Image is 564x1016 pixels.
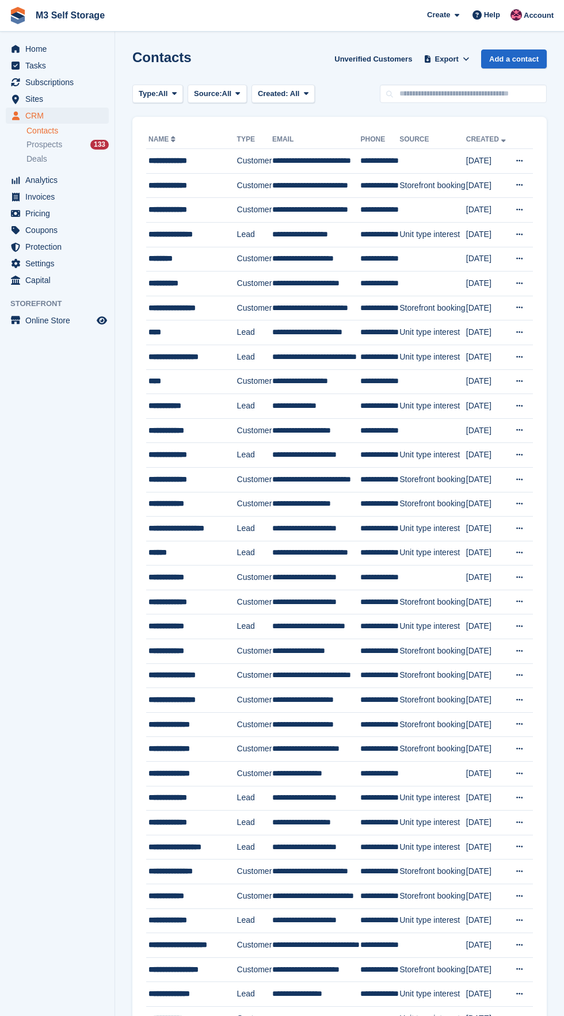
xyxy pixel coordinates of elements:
[237,835,272,860] td: Lead
[237,418,272,443] td: Customer
[6,312,109,329] a: menu
[237,982,272,1007] td: Lead
[466,198,509,223] td: [DATE]
[258,89,288,98] span: Created:
[237,663,272,688] td: Customer
[466,933,509,958] td: [DATE]
[194,88,222,100] span: Source:
[237,786,272,811] td: Lead
[399,884,466,909] td: Storefront booking
[237,443,272,468] td: Lead
[237,492,272,517] td: Customer
[25,189,94,205] span: Invoices
[399,908,466,933] td: Unit type interest
[427,9,450,21] span: Create
[481,49,547,68] a: Add a contact
[399,131,466,149] th: Source
[510,9,522,21] img: Nick Jones
[6,41,109,57] a: menu
[25,312,94,329] span: Online Store
[158,88,168,100] span: All
[6,272,109,288] a: menu
[466,517,509,541] td: [DATE]
[25,91,94,107] span: Sites
[6,205,109,221] a: menu
[466,614,509,639] td: [DATE]
[466,860,509,884] td: [DATE]
[466,492,509,517] td: [DATE]
[466,320,509,345] td: [DATE]
[399,663,466,688] td: Storefront booking
[466,173,509,198] td: [DATE]
[188,85,247,104] button: Source: All
[237,884,272,909] td: Customer
[466,982,509,1007] td: [DATE]
[272,131,361,149] th: Email
[26,154,47,165] span: Deals
[237,296,272,320] td: Customer
[399,957,466,982] td: Storefront booking
[25,74,94,90] span: Subscriptions
[399,614,466,639] td: Unit type interest
[466,149,509,174] td: [DATE]
[237,272,272,296] td: Customer
[399,492,466,517] td: Storefront booking
[466,296,509,320] td: [DATE]
[237,222,272,247] td: Lead
[237,517,272,541] td: Lead
[237,131,272,149] th: Type
[237,394,272,419] td: Lead
[237,198,272,223] td: Customer
[251,85,315,104] button: Created: All
[466,247,509,272] td: [DATE]
[237,566,272,590] td: Customer
[466,688,509,713] td: [DATE]
[237,369,272,394] td: Customer
[466,443,509,468] td: [DATE]
[466,566,509,590] td: [DATE]
[6,74,109,90] a: menu
[6,239,109,255] a: menu
[290,89,300,98] span: All
[237,467,272,492] td: Customer
[25,41,94,57] span: Home
[484,9,500,21] span: Help
[26,139,62,150] span: Prospects
[6,172,109,188] a: menu
[237,320,272,345] td: Lead
[466,467,509,492] td: [DATE]
[6,91,109,107] a: menu
[399,467,466,492] td: Storefront booking
[25,239,94,255] span: Protection
[26,125,109,136] a: Contacts
[399,320,466,345] td: Unit type interest
[399,712,466,737] td: Storefront booking
[399,737,466,762] td: Storefront booking
[237,737,272,762] td: Customer
[399,222,466,247] td: Unit type interest
[95,314,109,327] a: Preview store
[237,712,272,737] td: Customer
[237,688,272,713] td: Customer
[90,140,109,150] div: 133
[237,345,272,369] td: Lead
[6,58,109,74] a: menu
[237,908,272,933] td: Lead
[237,614,272,639] td: Lead
[139,88,158,100] span: Type:
[466,135,508,143] a: Created
[25,272,94,288] span: Capital
[399,296,466,320] td: Storefront booking
[466,884,509,909] td: [DATE]
[237,541,272,566] td: Lead
[399,345,466,369] td: Unit type interest
[435,54,459,65] span: Export
[10,298,115,310] span: Storefront
[466,835,509,860] td: [DATE]
[466,663,509,688] td: [DATE]
[148,135,178,143] a: Name
[25,255,94,272] span: Settings
[421,49,472,68] button: Export
[466,957,509,982] td: [DATE]
[25,108,94,124] span: CRM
